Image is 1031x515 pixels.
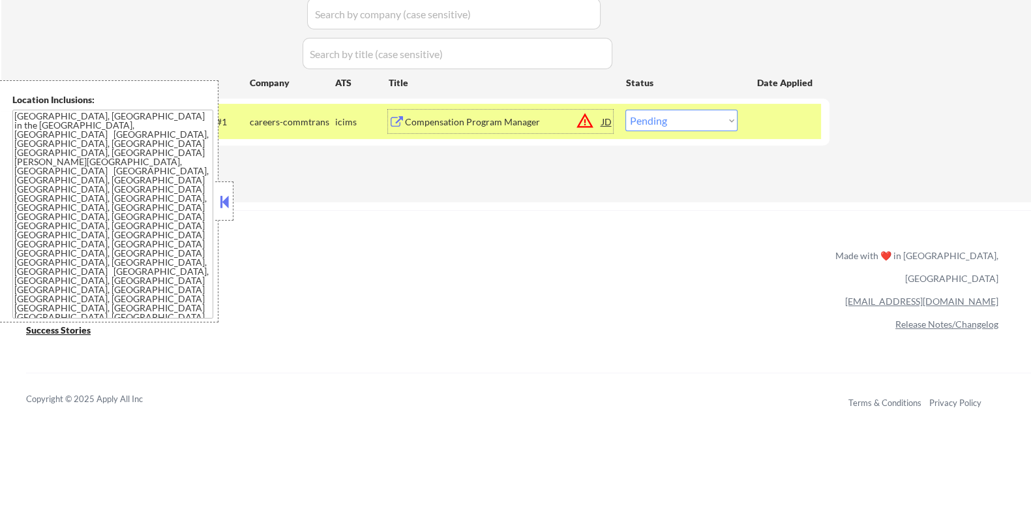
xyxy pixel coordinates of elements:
[756,76,814,89] div: Date Applied
[249,76,335,89] div: Company
[895,319,998,330] a: Release Notes/Changelog
[335,76,388,89] div: ATS
[303,38,612,69] input: Search by title (case sensitive)
[845,296,998,307] a: [EMAIL_ADDRESS][DOMAIN_NAME]
[26,324,108,340] a: Success Stories
[404,116,601,129] div: Compensation Program Manager
[929,398,981,408] a: Privacy Policy
[575,112,593,130] button: warning_amber
[249,116,335,129] div: careers-commtrans
[600,110,613,133] div: JD
[388,76,613,89] div: Title
[26,324,91,336] u: Success Stories
[335,116,388,129] div: icims
[12,93,213,106] div: Location Inclusions:
[26,262,563,276] a: Refer & earn free applications 👯‍♀️
[830,244,998,290] div: Made with ❤️ in [GEOGRAPHIC_DATA], [GEOGRAPHIC_DATA]
[625,70,738,94] div: Status
[26,393,176,406] div: Copyright © 2025 Apply All Inc
[848,398,921,408] a: Terms & Conditions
